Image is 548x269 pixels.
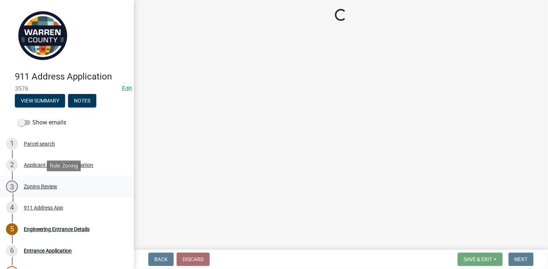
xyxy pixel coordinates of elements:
[15,85,119,92] span: 3576
[15,98,65,104] wm-modal-confirm: Summary
[15,94,65,107] button: View Summary
[24,162,93,168] div: Applicant General Information
[6,181,18,192] div: 3
[6,202,18,214] div: 4
[68,98,96,104] wm-modal-confirm: Notes
[509,253,534,266] button: Next
[47,161,81,171] div: Role: Zoning
[24,141,55,146] div: Parcel search
[6,223,18,235] div: 5
[24,248,72,253] div: Entrance Application
[148,253,174,266] button: Back
[122,85,132,92] a: Edit
[24,227,90,232] div: Engineering Entrance Details
[122,85,132,92] wm-modal-confirm: Edit Application Number
[68,94,96,107] button: Notes
[15,8,71,64] img: Warren County, Iowa
[6,138,18,150] div: 1
[15,71,128,82] h4: 911 Address Application
[177,253,210,266] button: Discard
[6,159,18,171] div: 2
[24,205,63,210] div: 911 Address App
[24,184,57,189] div: Zoning Review
[18,118,66,127] label: Show emails
[515,256,528,262] span: Next
[464,256,492,262] span: Save & Exit
[154,256,168,262] span: Back
[458,253,503,266] button: Save & Exit
[6,245,18,257] div: 6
